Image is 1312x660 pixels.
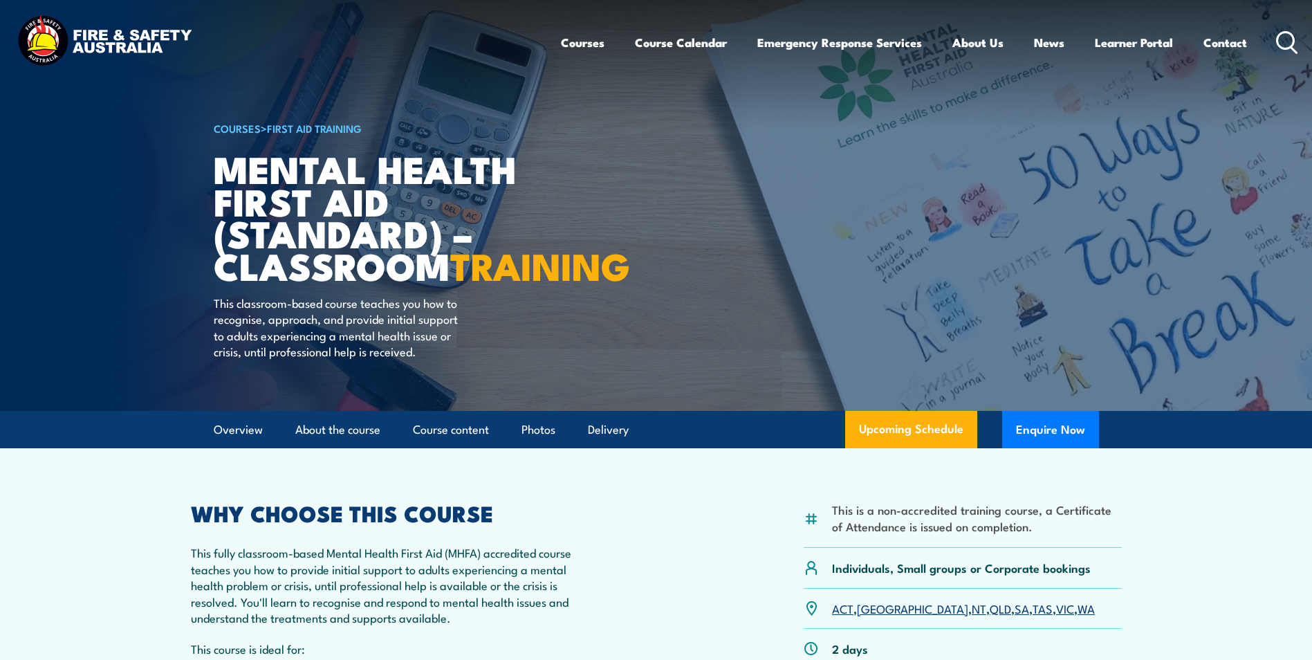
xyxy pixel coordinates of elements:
a: Course Calendar [635,24,727,61]
p: This course is ideal for: [191,641,595,657]
a: [GEOGRAPHIC_DATA] [857,600,968,616]
a: About Us [952,24,1004,61]
a: Overview [214,412,263,448]
a: Emergency Response Services [757,24,922,61]
a: News [1034,24,1064,61]
a: NT [972,600,986,616]
h2: WHY CHOOSE THIS COURSE [191,503,595,522]
a: Contact [1203,24,1247,61]
a: Delivery [588,412,629,448]
a: WA [1078,600,1095,616]
a: Courses [561,24,604,61]
a: Upcoming Schedule [845,411,977,448]
a: Course content [413,412,489,448]
p: Individuals, Small groups or Corporate bookings [832,560,1091,576]
strong: TRAINING [450,236,630,293]
a: SA [1015,600,1029,616]
h1: Mental Health First Aid (Standard) – Classroom [214,152,555,282]
a: QLD [990,600,1011,616]
a: COURSES [214,120,261,136]
p: This classroom-based course teaches you how to recognise, approach, and provide initial support t... [214,295,466,360]
a: VIC [1056,600,1074,616]
h6: > [214,120,555,136]
a: First Aid Training [267,120,362,136]
p: , , , , , , , [832,601,1095,616]
a: Learner Portal [1095,24,1173,61]
p: 2 days [832,641,868,657]
a: Photos [521,412,555,448]
button: Enquire Now [1002,411,1099,448]
a: TAS [1033,600,1053,616]
li: This is a non-accredited training course, a Certificate of Attendance is issued on completion. [832,502,1122,534]
a: About the course [295,412,380,448]
p: This fully classroom-based Mental Health First Aid (MHFA) accredited course teaches you how to pr... [191,544,595,625]
a: ACT [832,600,853,616]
